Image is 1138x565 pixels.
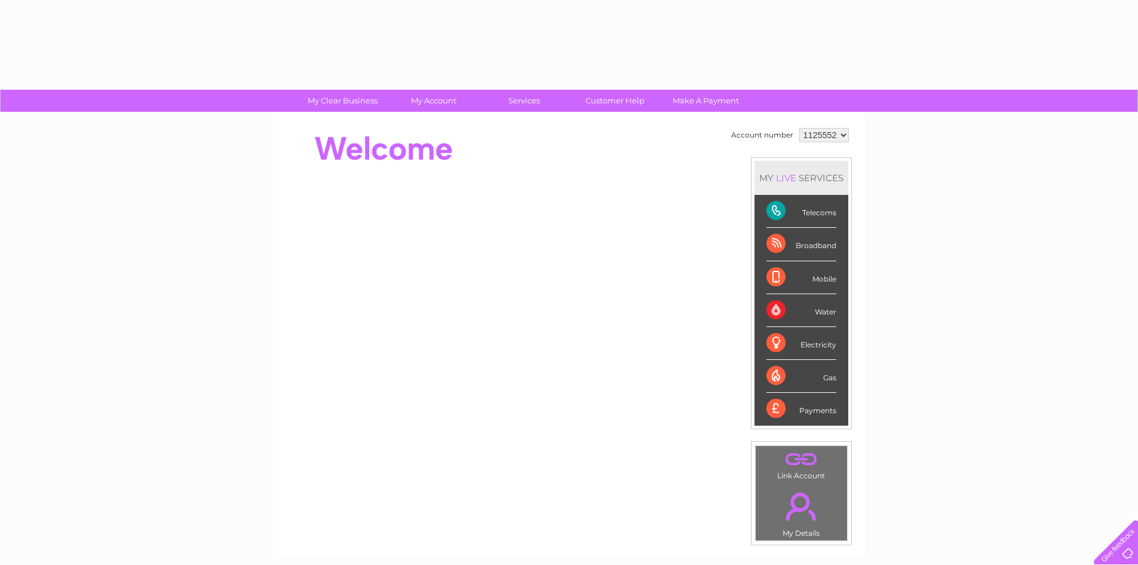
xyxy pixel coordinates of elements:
[766,261,836,294] div: Mobile
[754,161,848,195] div: MY SERVICES
[384,90,483,112] a: My Account
[766,195,836,228] div: Telecoms
[755,482,848,541] td: My Details
[766,360,836,393] div: Gas
[766,327,836,360] div: Electricity
[475,90,573,112] a: Services
[766,294,836,327] div: Water
[766,228,836,261] div: Broadband
[774,172,799,184] div: LIVE
[728,125,796,145] td: Account number
[566,90,664,112] a: Customer Help
[755,445,848,483] td: Link Account
[759,449,844,470] a: .
[657,90,755,112] a: Make A Payment
[293,90,392,112] a: My Clear Business
[759,485,844,527] a: .
[766,393,836,425] div: Payments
